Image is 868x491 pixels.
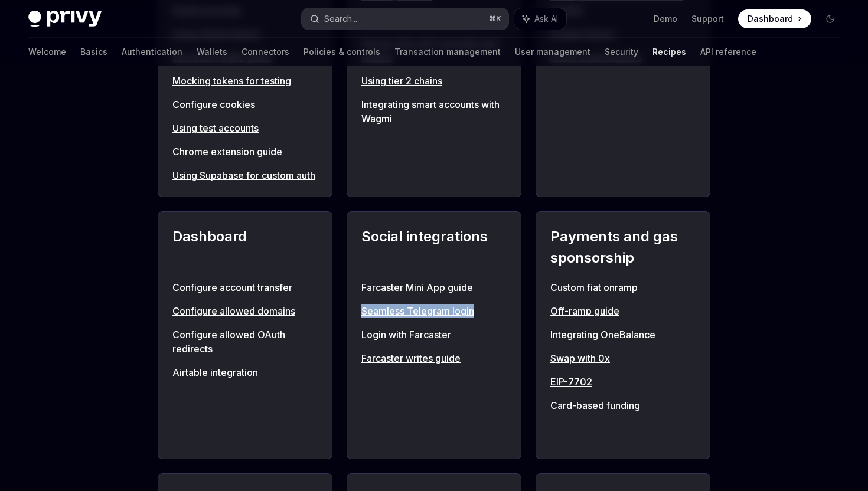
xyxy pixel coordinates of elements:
[361,280,507,294] a: Farcaster Mini App guide
[652,38,686,66] a: Recipes
[550,226,696,269] h2: Payments and gas sponsorship
[515,38,590,66] a: User management
[550,398,696,413] a: Card-based funding
[242,38,289,66] a: Connectors
[172,97,318,112] a: Configure cookies
[738,9,811,28] a: Dashboard
[324,12,357,26] div: Search...
[172,145,318,159] a: Chrome extension guide
[172,304,318,318] a: Configure allowed domains
[197,38,227,66] a: Wallets
[550,351,696,365] a: Swap with 0x
[172,74,318,88] a: Mocking tokens for testing
[394,38,501,66] a: Transaction management
[654,13,677,25] a: Demo
[122,38,182,66] a: Authentication
[550,328,696,342] a: Integrating OneBalance
[172,365,318,379] a: Airtable integration
[302,8,508,30] button: Search...⌘K
[361,74,507,88] a: Using tier 2 chains
[304,38,380,66] a: Policies & controls
[28,38,66,66] a: Welcome
[80,38,107,66] a: Basics
[691,13,724,25] a: Support
[172,121,318,135] a: Using test accounts
[361,226,507,269] h2: Social integrations
[550,375,696,389] a: EIP-7702
[534,13,558,25] span: Ask AI
[172,280,318,294] a: Configure account transfer
[172,226,318,269] h2: Dashboard
[172,328,318,356] a: Configure allowed OAuth redirects
[700,38,756,66] a: API reference
[361,351,507,365] a: Farcaster writes guide
[172,168,318,182] a: Using Supabase for custom auth
[514,8,566,30] button: Ask AI
[605,38,638,66] a: Security
[28,11,102,27] img: dark logo
[821,9,840,28] button: Toggle dark mode
[361,328,507,342] a: Login with Farcaster
[550,304,696,318] a: Off-ramp guide
[361,304,507,318] a: Seamless Telegram login
[489,14,501,24] span: ⌘ K
[550,280,696,294] a: Custom fiat onramp
[748,13,793,25] span: Dashboard
[361,97,507,126] a: Integrating smart accounts with Wagmi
